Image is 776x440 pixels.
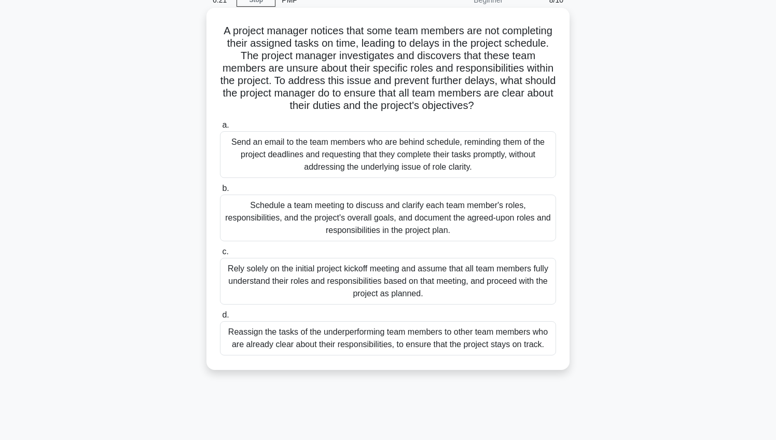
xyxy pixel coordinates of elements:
span: c. [222,247,228,256]
h5: A project manager notices that some team members are not completing their assigned tasks on time,... [219,24,557,113]
span: d. [222,310,229,319]
span: b. [222,184,229,192]
span: a. [222,120,229,129]
div: Schedule a team meeting to discuss and clarify each team member's roles, responsibilities, and th... [220,195,556,241]
div: Rely solely on the initial project kickoff meeting and assume that all team members fully underst... [220,258,556,305]
div: Reassign the tasks of the underperforming team members to other team members who are already clea... [220,321,556,355]
div: Send an email to the team members who are behind schedule, reminding them of the project deadline... [220,131,556,178]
